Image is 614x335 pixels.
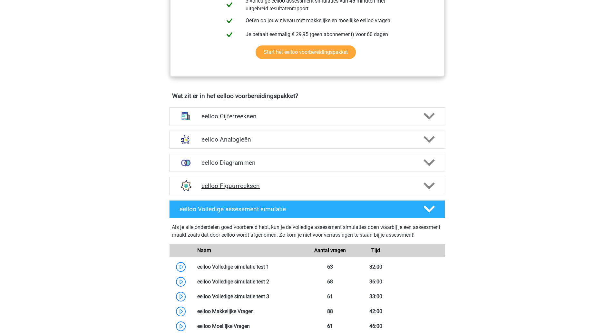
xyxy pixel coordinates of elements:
[192,322,307,330] div: eelloo Moeilijke Vragen
[192,308,307,315] div: eelloo Makkelijke Vragen
[167,107,448,125] a: cijferreeksen eelloo Cijferreeksen
[177,177,194,194] img: figuurreeksen
[172,223,443,241] div: Als je alle onderdelen goed voorbereid hebt, kun je de volledige assessment simulaties doen waarb...
[201,113,413,120] h4: eelloo Cijferreeksen
[167,131,448,149] a: analogieen eelloo Analogieën
[201,159,413,166] h4: eelloo Diagrammen
[201,136,413,143] h4: eelloo Analogieën
[180,205,413,213] h4: eelloo Volledige assessment simulatie
[192,278,307,286] div: eelloo Volledige simulatie test 2
[177,131,194,148] img: analogieen
[177,108,194,124] img: cijferreeksen
[307,247,353,254] div: Aantal vragen
[167,200,448,218] a: eelloo Volledige assessment simulatie
[172,92,442,100] h4: Wat zit er in het eelloo voorbereidingspakket?
[192,247,307,254] div: Naam
[167,154,448,172] a: venn diagrammen eelloo Diagrammen
[256,45,356,59] a: Start het eelloo voorbereidingspakket
[353,247,399,254] div: Tijd
[201,182,413,190] h4: eelloo Figuurreeksen
[177,154,194,171] img: venn diagrammen
[167,177,448,195] a: figuurreeksen eelloo Figuurreeksen
[192,293,307,301] div: eelloo Volledige simulatie test 3
[192,263,307,271] div: eelloo Volledige simulatie test 1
